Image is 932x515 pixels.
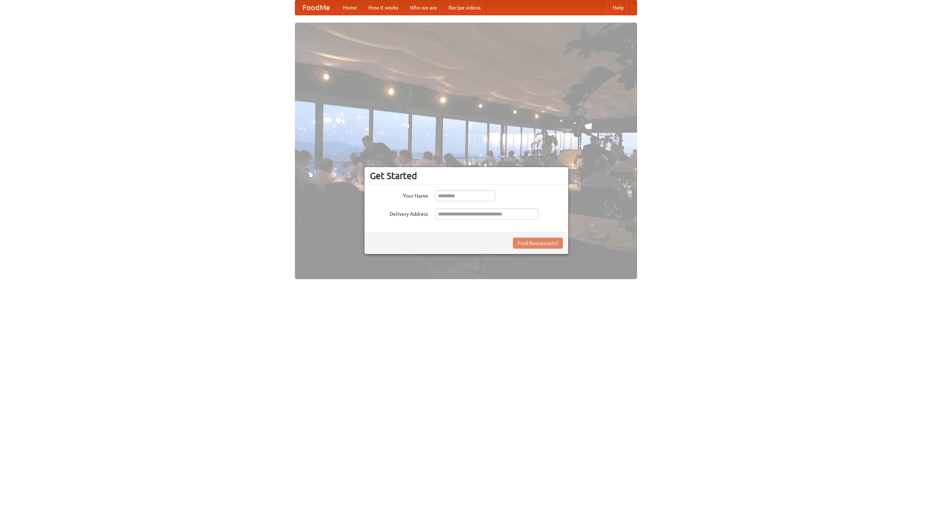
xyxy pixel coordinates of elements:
label: Delivery Address [370,209,428,218]
label: Your Name [370,190,428,199]
a: Help [607,0,629,15]
button: Find Restaurants! [513,238,563,249]
a: Recipe videos [443,0,486,15]
a: How it works [363,0,404,15]
a: FoodMe [295,0,337,15]
a: Home [337,0,363,15]
h3: Get Started [370,170,563,181]
a: Who we are [404,0,443,15]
